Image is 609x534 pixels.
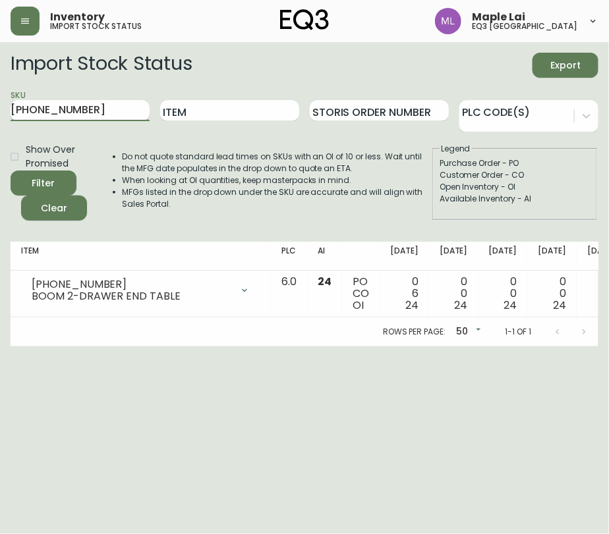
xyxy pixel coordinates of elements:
[472,12,525,22] span: Maple Lai
[538,276,566,311] div: 0 0
[50,22,142,30] h5: import stock status
[11,171,76,196] button: Filter
[123,151,431,174] li: Do not quote standard lead times on SKUs with an OI of 10 or less. Wait until the MFG date popula...
[271,242,307,271] th: PLC
[440,193,590,205] div: Available Inventory - AI
[440,169,590,181] div: Customer Order - CO
[533,53,598,78] button: Export
[527,242,577,271] th: [DATE]
[32,200,76,217] span: Clear
[26,143,86,171] span: Show Over Promised
[307,242,342,271] th: AI
[435,8,461,34] img: 61e28cffcf8cc9f4e300d877dd684943
[489,276,517,311] div: 0 0
[123,186,431,210] li: MFGs listed in the drop down under the SKU are accurate and will align with Sales Portal.
[318,274,332,289] span: 24
[21,196,87,221] button: Clear
[478,242,528,271] th: [DATE]
[440,276,468,311] div: 0 0
[380,242,429,271] th: [DATE]
[553,298,566,313] span: 24
[32,290,231,302] div: BOOM 2-DRAWER END TABLE
[440,143,472,155] legend: Legend
[451,321,484,343] div: 50
[383,326,446,338] p: Rows per page:
[429,242,478,271] th: [DATE]
[50,12,105,22] span: Inventory
[353,276,369,311] div: PO CO
[440,181,590,193] div: Open Inventory - OI
[353,298,364,313] span: OI
[271,271,307,317] td: 6.0
[123,174,431,186] li: When looking at OI quantities, keep masterpacks in mind.
[472,22,577,30] h5: eq3 [GEOGRAPHIC_DATA]
[440,157,590,169] div: Purchase Order - PO
[32,175,55,192] div: Filter
[280,9,329,30] img: logo
[455,298,468,313] span: 24
[543,57,588,74] span: Export
[32,279,231,290] div: [PHONE_NUMBER]
[11,53,192,78] h2: Import Stock Status
[11,242,271,271] th: Item
[390,276,419,311] div: 0 6
[405,298,419,313] span: 24
[21,276,260,305] div: [PHONE_NUMBER]BOOM 2-DRAWER END TABLE
[505,326,531,338] p: 1-1 of 1
[504,298,517,313] span: 24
